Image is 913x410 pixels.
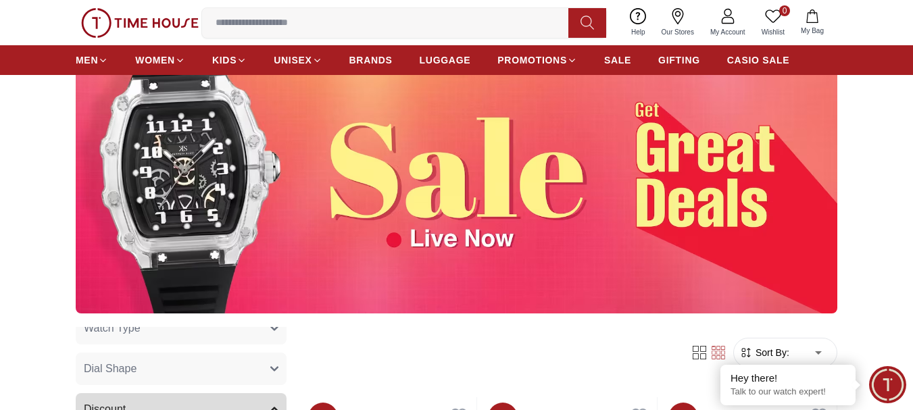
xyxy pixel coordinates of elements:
button: Sort By: [739,346,789,359]
button: My Bag [793,7,832,39]
button: Dial Shape [76,353,287,385]
a: BRANDS [349,48,393,72]
span: 0 [779,5,790,16]
button: Watch Type [76,312,287,344]
span: GIFTING [658,53,700,67]
img: ... [81,8,199,38]
a: CASIO SALE [727,48,790,72]
span: SALE [604,53,631,67]
a: Our Stores [653,5,702,40]
div: Chat Widget [869,366,906,403]
div: Hey there! [731,371,845,385]
span: MEN [76,53,98,67]
span: BRANDS [349,53,393,67]
span: My Account [705,27,751,37]
span: UNISEX [274,53,312,67]
span: Sort By: [753,346,789,359]
a: MEN [76,48,108,72]
a: WOMEN [135,48,185,72]
span: My Bag [795,26,829,36]
p: Talk to our watch expert! [731,386,845,398]
span: CASIO SALE [727,53,790,67]
a: LUGGAGE [420,48,471,72]
span: Our Stores [656,27,699,37]
a: 0Wishlist [754,5,793,40]
a: KIDS [212,48,247,72]
span: LUGGAGE [420,53,471,67]
span: WOMEN [135,53,175,67]
span: KIDS [212,53,237,67]
img: ... [76,47,837,313]
span: Dial Shape [84,361,137,377]
span: Watch Type [84,320,141,336]
a: SALE [604,48,631,72]
a: Help [623,5,653,40]
a: GIFTING [658,48,700,72]
a: PROMOTIONS [497,48,577,72]
a: UNISEX [274,48,322,72]
span: Help [626,27,651,37]
span: PROMOTIONS [497,53,567,67]
span: Wishlist [756,27,790,37]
